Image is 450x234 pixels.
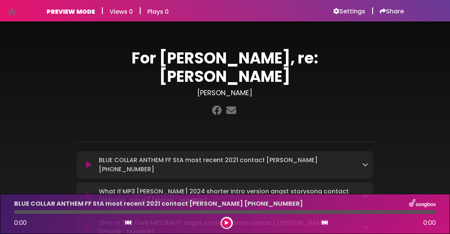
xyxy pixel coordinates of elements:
a: Share [380,8,404,15]
h6: Views 0 [110,8,133,15]
h3: [PERSON_NAME] [77,89,373,97]
h1: For [PERSON_NAME], re: [PERSON_NAME] [77,49,373,86]
span: 0:00 [14,218,27,227]
p: BLUE COLLAR ANTHEM FF StA most recent 2021 contact [PERSON_NAME] [PHONE_NUMBER] [14,199,303,208]
p: BLUE COLLAR ANTHEM FF StA most recent 2021 contact [PERSON_NAME] [PHONE_NUMBER] [99,156,362,174]
a: Settings [333,8,365,15]
h5: | [101,6,103,15]
h5: | [371,6,374,15]
p: What If MP3 [PERSON_NAME] 2024 shorter intro version angst storysong contact [PERSON_NAME] [PHONE... [99,187,362,205]
span: 0:00 [423,218,436,227]
h6: Plays 0 [147,8,169,15]
h5: | [139,6,141,15]
img: songbox-logo-white.png [409,199,436,209]
h6: PREVIEW MODE [47,8,95,15]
